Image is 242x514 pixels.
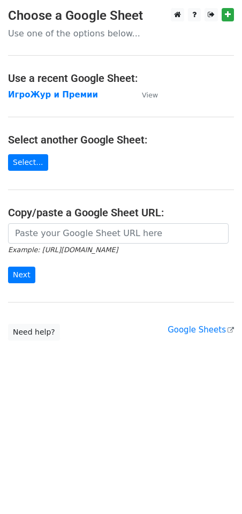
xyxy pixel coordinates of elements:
[8,324,60,341] a: Need help?
[142,91,158,99] small: View
[8,8,234,24] h3: Choose a Google Sheet
[8,133,234,146] h4: Select another Google Sheet:
[8,154,48,171] a: Select...
[131,90,158,100] a: View
[8,72,234,85] h4: Use a recent Google Sheet:
[8,267,35,283] input: Next
[8,223,229,244] input: Paste your Google Sheet URL here
[8,206,234,219] h4: Copy/paste a Google Sheet URL:
[8,90,98,100] a: ИгроЖур и Премии
[8,246,118,254] small: Example: [URL][DOMAIN_NAME]
[168,325,234,335] a: Google Sheets
[8,28,234,39] p: Use one of the options below...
